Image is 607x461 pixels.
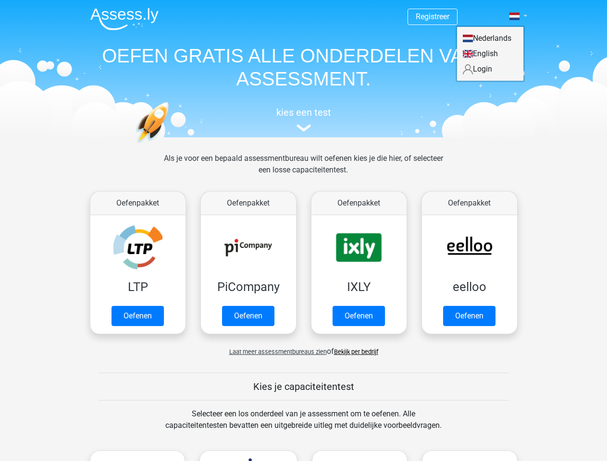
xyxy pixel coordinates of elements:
a: Oefenen [111,306,164,326]
span: Laat meer assessmentbureaus zien [229,348,327,355]
h1: OEFEN GRATIS ALLE ONDERDELEN VAN JE ASSESSMENT. [83,44,525,90]
img: assessment [297,124,311,132]
div: Als je voor een bepaald assessmentbureau wilt oefenen kies je die hier, of selecteer een losse ca... [156,153,451,187]
a: Login [457,61,523,77]
a: Nederlands [457,31,523,46]
h5: kies een test [83,107,525,118]
img: oefenen [136,102,206,189]
div: Selecteer een los onderdeel van je assessment om te oefenen. Alle capaciteitentesten bevatten een... [156,408,451,443]
div: of [83,338,525,357]
img: Assessly [90,8,159,30]
h5: Kies je capaciteitentest [99,381,509,392]
a: Oefenen [222,306,274,326]
a: kies een test [83,107,525,132]
a: English [457,46,523,61]
a: Bekijk per bedrijf [334,348,378,355]
a: Oefenen [333,306,385,326]
a: Registreer [416,12,449,21]
a: Oefenen [443,306,496,326]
